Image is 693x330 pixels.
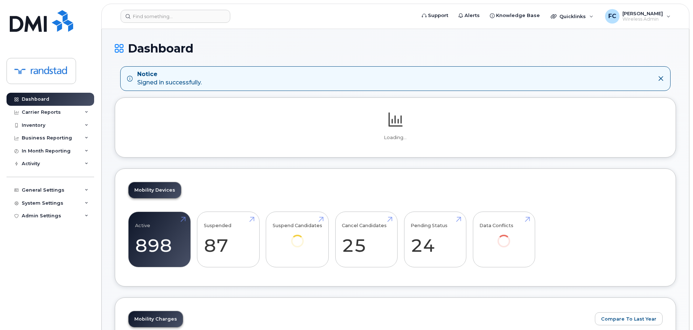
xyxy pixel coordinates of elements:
[137,70,202,87] div: Signed in successfully.
[595,312,663,325] button: Compare To Last Year
[204,216,253,263] a: Suspended 87
[129,182,181,198] a: Mobility Devices
[137,70,202,79] strong: Notice
[411,216,459,263] a: Pending Status 24
[115,42,676,55] h1: Dashboard
[128,134,663,141] p: Loading...
[479,216,528,257] a: Data Conflicts
[342,216,391,263] a: Cancel Candidates 25
[601,316,656,322] span: Compare To Last Year
[129,311,183,327] a: Mobility Charges
[135,216,184,263] a: Active 898
[273,216,322,257] a: Suspend Candidates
